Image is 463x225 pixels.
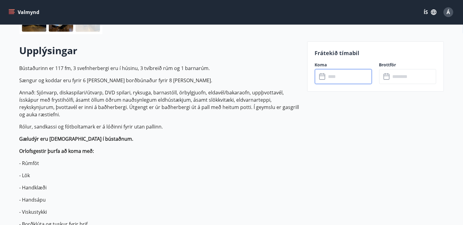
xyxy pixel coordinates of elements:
[20,123,300,130] p: Rólur, sandkassi og fótboltamark er á lóðinni fyrir utan pallinn.
[441,5,456,19] button: Á
[20,77,300,84] p: Sængur og koddar eru fyrir 6 [PERSON_NAME] borðbúnaður fyrir 8 [PERSON_NAME].
[20,208,300,216] p: - Viskustykki
[20,135,134,142] strong: Gæludýr eru [DEMOGRAPHIC_DATA] í bústaðnum.
[20,196,300,203] p: - Handsápu
[379,62,436,68] label: Brottför
[20,65,300,72] p: Bústaðurinn er 117 fm, 3 svefnherbergi eru í húsinu, 3 tvíbreið rúm og 1 barnarúm.
[20,160,300,167] p: - Rúmföt
[315,49,436,57] p: Frátekið tímabil
[315,62,372,68] label: Koma
[20,184,300,191] p: - Handklæði
[420,7,440,18] button: ÍS
[20,148,94,154] strong: Orlofsgestir þurfa að koma með:
[7,7,42,18] button: menu
[20,44,300,57] h2: Upplýsingar
[20,89,300,118] p: Annað: Sjónvarp, diskaspilari/útvarp, DVD spilari, ryksuga, barnastóll, örbylgjuofn, eldavél/baka...
[20,172,300,179] p: - Lök
[447,9,450,16] span: Á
